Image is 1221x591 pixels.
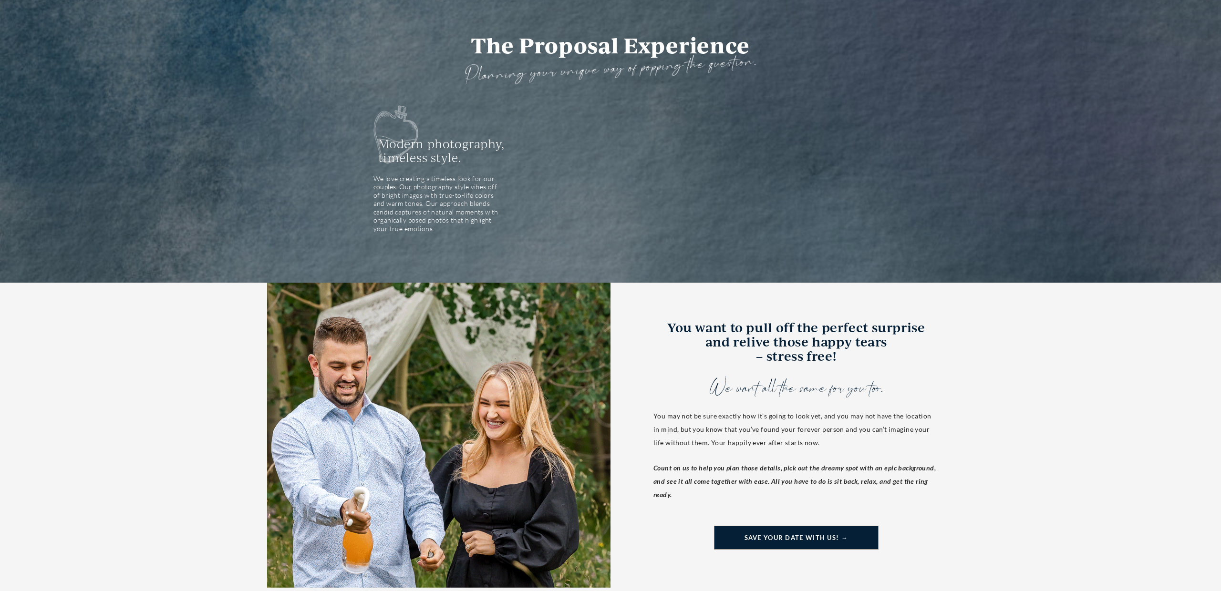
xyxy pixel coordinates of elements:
[714,526,879,550] a: SAVE YOUR DATE WITH US! →
[653,464,936,499] strong: Count on us to help you plan those details, pick out the dreamy spot with an epic background, and...
[745,532,848,543] span: SAVE YOUR DATE WITH US! →
[339,33,882,57] h1: The Proposal Experience
[653,320,939,363] h2: You want to pull off the perfect surprise and relive those happy tears – stress free!
[373,174,502,233] div: We love creating a timeless look for our couples. Our photography style vibes off of bright image...
[339,46,883,93] h3: Planning your unique way of popping the question.
[653,409,939,452] div: You may not be sure exactly how it’s going to look yet, and you may not have the location in mind...
[378,137,507,165] h2: Modern photography, timeless style.
[709,373,883,405] h1: We want all the same for you too.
